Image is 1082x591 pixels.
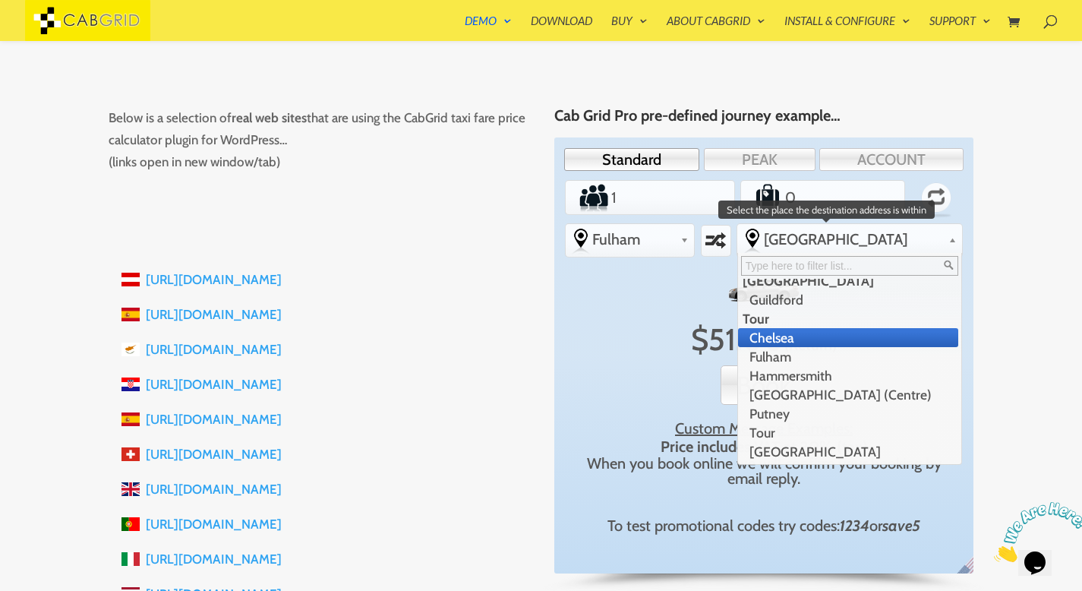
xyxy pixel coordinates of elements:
input: Type here to filter list... [741,256,958,276]
li: [GEOGRAPHIC_DATA] (Centre) [738,385,958,404]
span: 51.00 [708,321,784,358]
button: Book [721,365,807,405]
a: [URL][DOMAIN_NAME] [146,307,282,322]
li: Tour [738,309,958,328]
span: Fulham [592,230,674,248]
p: Below is a selection of that are using the CabGrid taxi fare price calculator plugin for WordPres... [109,107,528,173]
div: To test promotional codes try codes: or [570,517,957,535]
img: Standard [726,269,802,313]
a: Standard [564,148,699,171]
div: When you book online we will confirm your booking by email reply. [570,438,957,486]
label: Return [912,175,961,220]
a: PEAK [704,148,815,171]
a: [URL][DOMAIN_NAME] [146,272,282,287]
u: Custom Message Examples: [675,419,853,438]
a: [URL][DOMAIN_NAME] [146,377,282,392]
a: [URL][DOMAIN_NAME] [146,412,282,427]
a: Install & Configure [784,15,910,41]
a: Buy [611,15,648,41]
li: Tour [738,423,958,442]
li: Hammersmith [738,366,958,385]
em: 1234 [840,517,869,535]
strong: real web sites [232,110,307,125]
span: [GEOGRAPHIC_DATA] [764,230,942,248]
a: Demo [465,15,512,41]
a: CabGrid Taxi Plugin [25,11,150,27]
iframe: chat widget [988,496,1082,568]
a: [URL][DOMAIN_NAME] [146,482,282,497]
input: Number of Suitcases [783,182,863,213]
a: Download [531,15,592,41]
a: About CabGrid [667,15,765,41]
label: Number of Suitcases [743,182,783,213]
em: save5 [882,517,920,535]
input: Number of Passengers [609,182,692,213]
strong: Price includes VAT at 20% (tax) [661,438,868,456]
li: Putney [738,404,958,423]
a: [URL][DOMAIN_NAME] [146,517,282,532]
a: ACCOUNT [819,148,964,171]
a: [URL][DOMAIN_NAME] [146,342,282,357]
h4: Cab Grid Pro pre-defined journey example… [554,107,974,131]
div: Select the place the starting address falls within [566,224,694,254]
a: Support [929,15,991,41]
a: [URL][DOMAIN_NAME] [146,447,282,462]
div: Select the place the destination address is within [737,224,962,254]
li: Chelsea [738,328,958,347]
span: English [954,555,985,587]
a: [URL][DOMAIN_NAME] [146,551,282,567]
li: Fulham [738,347,958,366]
span: $ [691,321,708,358]
li: [GEOGRAPHIC_DATA] [738,442,958,461]
li: [GEOGRAPHIC_DATA] [738,271,958,290]
label: Swap selected destinations [703,227,729,254]
img: Chat attention grabber [6,6,100,66]
label: Number of Passengers [567,182,608,213]
li: Guildford [738,290,958,309]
